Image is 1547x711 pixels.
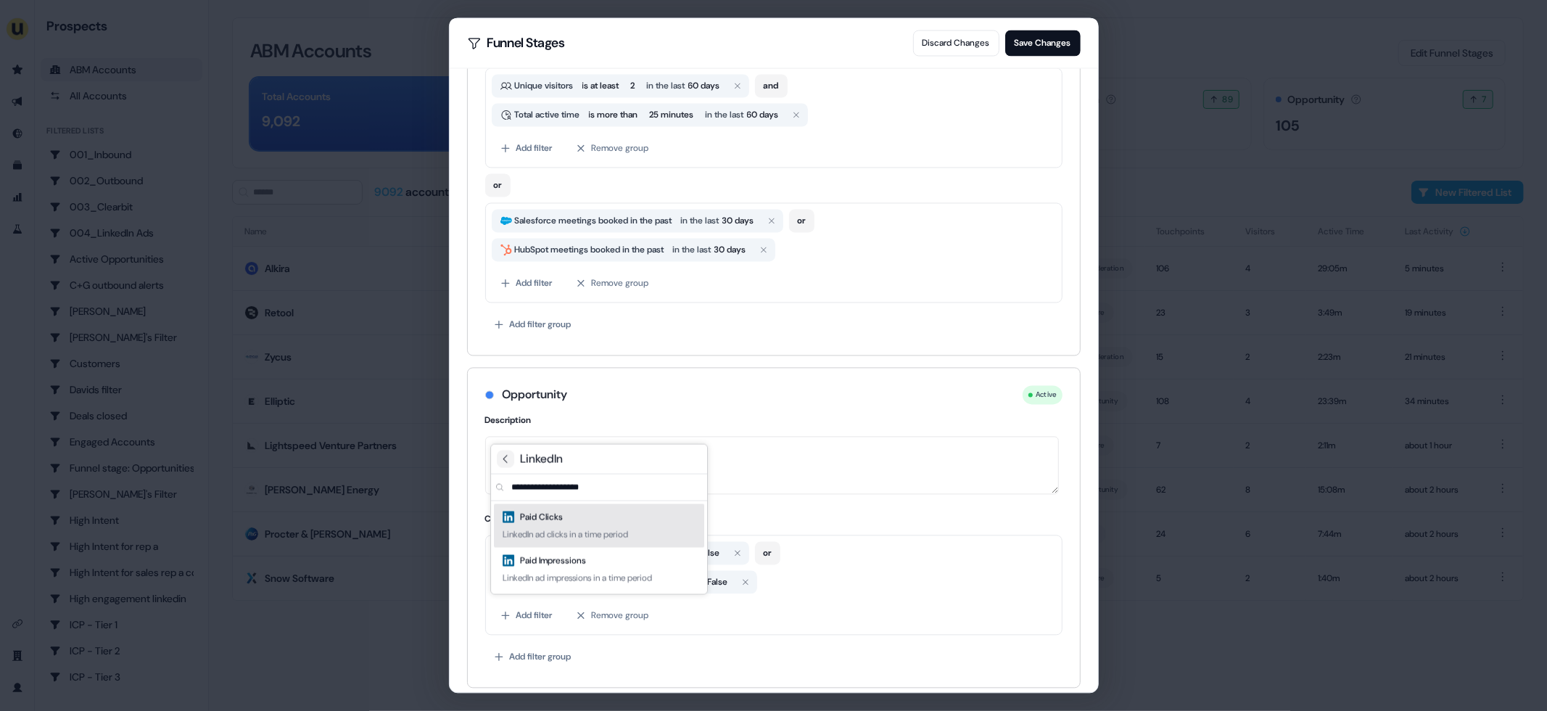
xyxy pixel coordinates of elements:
[485,644,580,670] button: Add filter group
[503,387,568,404] h3: Opportunity
[503,571,652,585] div: LinkedIn ad impressions in a time period
[503,527,628,542] div: LinkedIn ad clicks in a time period
[492,136,561,162] button: Add filter
[512,108,583,123] span: Total active time
[702,574,734,591] button: False
[913,30,999,57] button: Discard Changes
[650,108,694,123] span: 25 minutes
[485,174,511,197] button: or
[647,79,688,94] span: in the last
[503,510,563,525] div: Paid Clicks
[567,271,658,297] button: Remove group
[512,214,675,229] span: Salesforce meetings booked in the past
[681,214,722,229] span: in the last
[567,603,658,629] button: Remove group
[512,79,577,94] span: Unique visitors
[789,210,814,233] button: or
[485,414,1063,428] h4: Description
[567,136,658,162] button: Remove group
[503,554,586,568] div: Paid Impressions
[673,243,714,258] span: in the last
[485,512,1063,527] h4: Conditions
[492,271,561,297] button: Add filter
[1005,30,1081,57] button: Save Changes
[706,108,747,123] span: in the last
[512,243,667,258] span: HubSpot meetings booked in the past
[755,75,788,98] button: and
[492,603,561,629] button: Add filter
[1036,389,1057,402] span: Active
[694,545,726,562] button: False
[467,36,565,51] h2: Funnel Stages
[520,451,563,468] span: LinkedIn
[485,312,580,338] button: Add filter group
[631,79,635,94] span: 2
[755,542,780,565] button: or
